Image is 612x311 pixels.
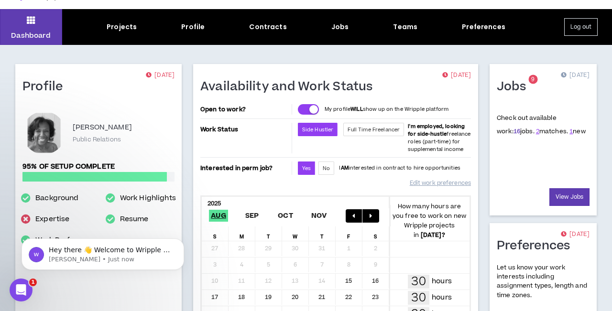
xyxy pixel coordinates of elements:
[255,226,282,241] div: T
[73,122,132,133] p: [PERSON_NAME]
[73,135,121,144] p: Public Relations
[514,127,535,136] span: jobs.
[276,210,295,222] span: Oct
[569,127,586,136] span: new
[348,126,400,133] span: Full Time Freelancer
[561,230,590,239] p: [DATE]
[497,263,590,300] p: Let us know your work interests including assignment types, length and time zones.
[243,210,261,222] span: Sep
[408,123,465,138] b: I'm employed, looking for side-hustle
[209,210,228,222] span: Aug
[22,161,175,172] p: 95% of setup complete
[497,79,533,95] h1: Jobs
[35,214,69,225] a: Expertise
[146,71,175,80] p: [DATE]
[389,202,470,240] p: How many hours are you free to work on new Wripple projects in
[350,106,363,113] strong: WILL
[120,214,149,225] a: Resume
[362,226,389,241] div: S
[336,226,362,241] div: F
[462,22,505,32] div: Preferences
[202,226,229,241] div: S
[120,193,176,204] a: Work Highlights
[564,18,598,36] button: Log out
[528,75,537,84] sup: 9
[107,22,137,32] div: Projects
[309,210,329,222] span: Nov
[393,22,417,32] div: Teams
[323,165,330,172] span: No
[536,127,568,136] span: matches.
[497,238,578,254] h1: Preferences
[11,31,51,41] p: Dashboard
[561,71,590,80] p: [DATE]
[7,218,198,285] iframe: Intercom notifications message
[309,226,336,241] div: T
[208,199,221,208] b: 2025
[497,114,586,136] p: Check out available work:
[200,123,290,136] p: Work Status
[181,22,205,32] div: Profile
[229,226,255,241] div: M
[200,161,290,175] p: Interested in perm job?
[432,292,452,303] p: hours
[249,22,286,32] div: Contracts
[536,127,539,136] a: 2
[341,164,349,172] strong: AM
[22,79,70,95] h1: Profile
[442,71,471,80] p: [DATE]
[331,22,349,32] div: Jobs
[302,165,311,172] span: Yes
[531,75,535,84] span: 9
[325,106,448,113] p: My profile show up on the Wripple platform
[200,106,290,113] p: Open to work?
[514,127,520,136] a: 16
[10,279,33,301] iframe: Intercom live chat
[408,123,470,153] span: freelance roles (part-time) for supplemental income
[549,188,590,206] a: View Jobs
[29,279,37,286] span: 1
[339,164,460,172] p: I interested in contract to hire opportunities
[200,79,380,95] h1: Availability and Work Status
[421,231,445,239] b: [DATE] ?
[410,175,471,192] a: Edit work preferences
[432,276,452,287] p: hours
[282,226,309,241] div: W
[569,127,573,136] a: 1
[22,111,66,154] div: Shirley J.
[35,193,78,204] a: Background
